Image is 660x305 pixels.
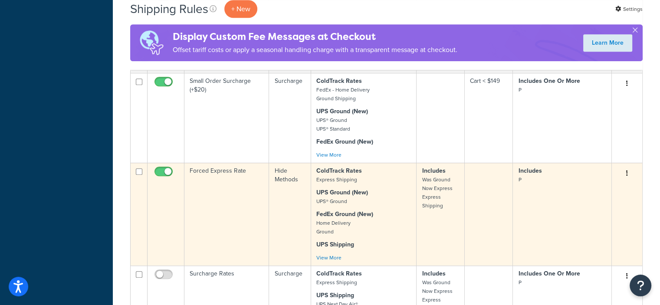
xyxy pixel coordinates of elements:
img: duties-banner-06bc72dcb5fe05cb3f9472aba00be2ae8eb53ab6f0d8bb03d382ba314ac3c341.png [130,24,173,61]
a: Learn More [583,34,632,52]
strong: Includes One Or More [518,76,580,85]
strong: ColdTrack Rates [316,166,362,175]
strong: Includes [422,269,445,278]
small: UPS® Ground [316,197,347,205]
strong: UPS Shipping [316,291,354,300]
strong: Includes [518,166,542,175]
small: UPS® Ground UPS® Standard [316,116,350,133]
strong: Includes [422,166,445,175]
small: Express Shipping [316,176,357,184]
strong: UPS Ground (New) [316,107,368,116]
button: Open Resource Center [630,275,651,296]
strong: ColdTrack Rates [316,76,362,85]
td: Hide Methods [269,163,311,266]
small: P [518,176,521,184]
small: Was Ground Now Express Express Shipping [422,176,452,210]
strong: ColdTrack Rates [316,269,362,278]
td: Surcharge [269,73,311,163]
strong: UPS Shipping [316,240,354,249]
strong: UPS Ground (New) [316,188,368,197]
strong: Includes One Or More [518,269,580,278]
small: P [518,279,521,286]
td: Forced Express Rate [184,163,269,266]
strong: FedEx Ground (New) [316,137,373,146]
small: FedEx - Home Delivery Ground Shipping [316,86,370,102]
small: Home Delivery Ground [316,219,351,236]
td: Cart < $149 [465,73,513,163]
strong: FedEx Ground (New) [316,210,373,219]
small: Express Shipping [316,279,357,286]
h1: Shipping Rules [130,0,208,17]
h4: Display Custom Fee Messages at Checkout [173,30,457,44]
small: P [518,86,521,94]
p: Offset tariff costs or apply a seasonal handling charge with a transparent message at checkout. [173,44,457,56]
a: Settings [615,3,643,15]
a: View More [316,254,341,262]
a: View More [316,151,341,159]
td: Small Order Surcharge (+$20) [184,73,269,163]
